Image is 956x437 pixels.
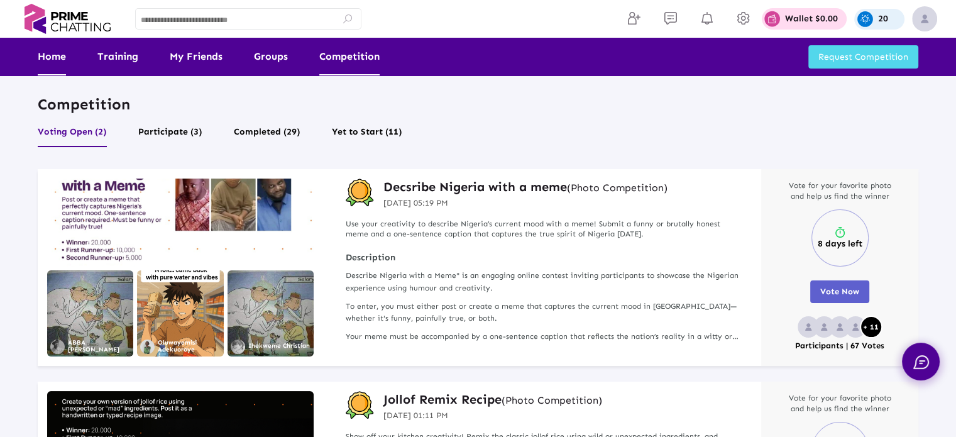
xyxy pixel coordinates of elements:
button: Vote Now [810,280,869,303]
h3: Decsribe Nigeria with a meme [383,179,668,195]
img: competition-badge.svg [346,179,374,207]
p: Use your creativity to describe Nigeria’s current mood with a meme! Submit a funny or brutally ho... [346,219,742,240]
img: no_profile_image.svg [798,316,819,338]
img: competition-badge.svg [346,391,374,419]
img: 68701a5c75df9738c07e6f78_1754260010868.png [50,340,65,354]
img: chat.svg [913,355,929,369]
button: Voting Open (2) [38,123,107,147]
img: 1755601369194.jpg [228,270,314,357]
img: timer.svg [833,226,846,239]
p: Competition [38,94,918,114]
img: no_profile_image.svg [829,316,850,338]
img: no_profile_image.svg [813,316,835,338]
p: Participants | 67 Votes [795,341,884,351]
p: Your meme must be accompanied by a one-sentence caption that reflects the nation’s reality in a w... [346,331,742,343]
button: Request Competition [808,45,918,69]
img: 685006c58bec4b43fe5a292f_1751881247454.png [140,340,155,354]
p: Oluwayemisi Adekuoroye [158,340,223,353]
strong: Description [346,252,742,263]
span: Request Competition [818,52,908,62]
p: Vote for your favorite photo and help us find the winner [783,180,896,202]
a: Training [97,38,138,75]
a: Jollof Remix Recipe(Photo Competition) [383,391,602,407]
p: + 11 [863,323,879,331]
p: [DATE] 01:11 PM [383,409,602,422]
a: My Friends [170,38,223,75]
p: Vote for your favorite photo and help us find the winner [783,393,896,414]
button: Completed (29) [234,123,300,147]
p: Describe Nigeria with a Meme" is an engaging online contest inviting participants to showcase the... [346,270,742,294]
p: Ihekweme Christian [248,343,310,350]
img: fceacafile1755820329066.png [137,270,223,357]
a: Home [38,38,66,75]
img: no_profile_image.svg [845,316,866,338]
p: ABBA [PERSON_NAME] [68,340,133,353]
img: Screenshot1755210405619.png [47,270,133,357]
img: logo [19,4,116,34]
p: To enter, you must either post or create a meme that captures the current mood in [GEOGRAPHIC_DAT... [346,301,742,324]
p: [DATE] 05:19 PM [383,197,668,209]
span: Vote Now [820,287,859,296]
small: (Photo Competition) [502,394,602,406]
small: (Photo Competition) [567,182,668,194]
p: Wallet $0.00 [785,14,838,23]
p: 20 [878,14,888,23]
button: Participate (3) [138,123,202,147]
img: 683ed4866530a9605a755410_1756324506508.png [231,340,245,354]
p: 8 days left [818,239,862,249]
img: img [912,6,937,31]
a: Competition [319,38,380,75]
h3: Jollof Remix Recipe [383,391,602,407]
a: Decsribe Nigeria with a meme(Photo Competition) [383,179,668,195]
button: Yet to Start (11) [332,123,402,147]
img: compititionbanner1754999366-pkSsI.jpg [47,179,314,267]
a: Groups [254,38,288,75]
